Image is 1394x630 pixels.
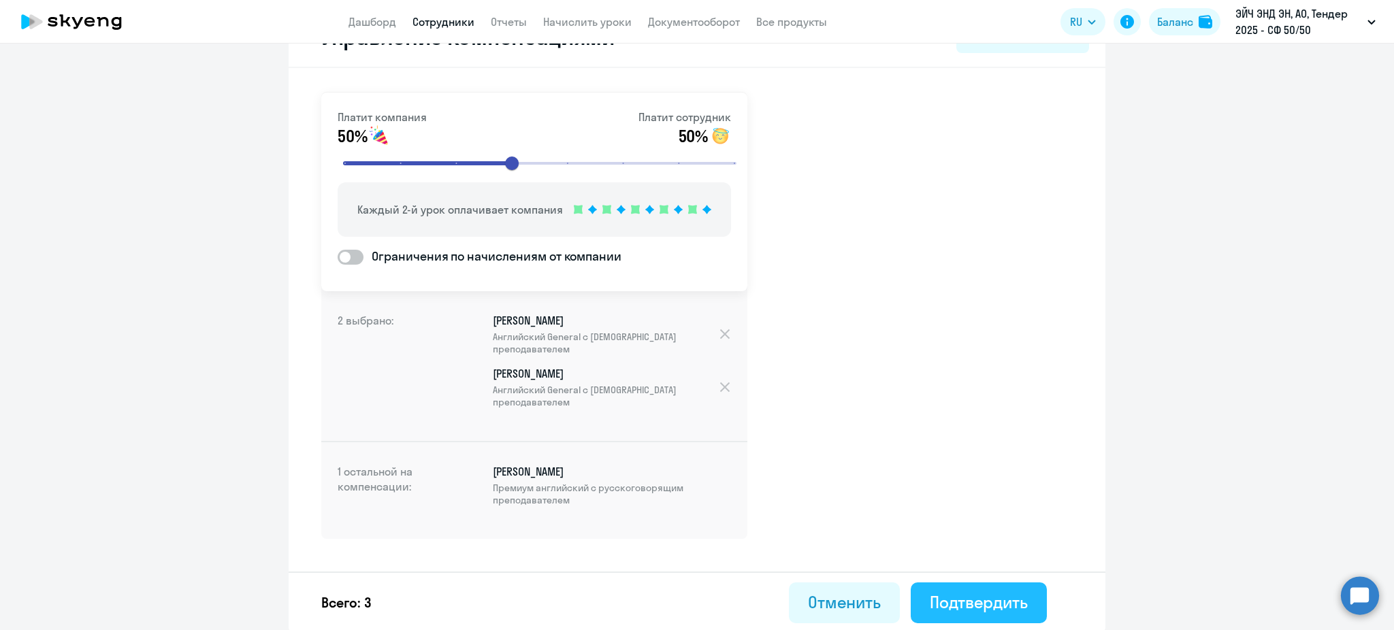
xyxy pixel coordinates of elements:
span: Премиум английский с русскоговорящим преподавателем [493,482,731,506]
button: Подтвердить [911,582,1047,623]
p: Всего: 3 [321,593,371,612]
button: Отменить [789,582,900,623]
a: Начислить уроки [543,15,632,29]
span: Английский General с [DEMOGRAPHIC_DATA] преподавателем [493,384,718,408]
p: ЭЙЧ ЭНД ЭН, АО, Тендер 2025 - СФ 50/50 [1235,5,1362,38]
span: 50% [679,125,708,147]
button: Балансbalance [1149,8,1220,35]
img: balance [1199,15,1212,29]
a: Отчеты [491,15,527,29]
div: Отменить [808,591,881,613]
span: Ограничения по начислениям от компании [363,248,621,265]
button: ЭЙЧ ЭНД ЭН, АО, Тендер 2025 - СФ 50/50 [1229,5,1382,38]
h4: 1 остальной на компенсации: [338,464,447,517]
button: RU [1060,8,1105,35]
div: Подтвердить [930,591,1028,613]
p: [PERSON_NAME] [493,464,731,506]
a: Документооборот [648,15,740,29]
a: Сотрудники [412,15,474,29]
p: Платит сотрудник [638,109,731,125]
span: 50% [338,125,367,147]
img: smile [368,125,390,147]
p: [PERSON_NAME] [493,366,718,408]
div: Баланс [1157,14,1193,30]
p: [PERSON_NAME] [493,313,718,355]
img: smile [709,125,731,147]
a: Все продукты [756,15,827,29]
a: Дашборд [348,15,396,29]
p: Каждый 2-й урок оплачивает компания [357,201,563,218]
h4: 2 выбрано: [338,313,447,419]
span: RU [1070,14,1082,30]
span: Английский General с [DEMOGRAPHIC_DATA] преподавателем [493,331,718,355]
p: Платит компания [338,109,427,125]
